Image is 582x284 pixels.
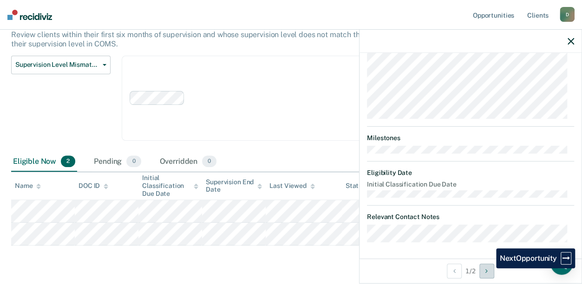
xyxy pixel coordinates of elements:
div: Open Intercom Messenger [550,252,573,275]
dt: Milestones [367,134,574,142]
div: Initial Classification Due Date [142,174,198,197]
span: 0 [126,155,141,168]
span: 2 [61,155,75,168]
span: Supervision Level Mismatch [15,61,99,69]
div: Pending [92,152,143,172]
button: Previous Opportunity [447,264,462,278]
div: D [560,7,575,22]
div: Name [15,182,41,190]
dt: Relevant Contact Notes [367,213,574,221]
dt: Eligibility Date [367,169,574,177]
div: Last Viewed [269,182,314,190]
button: Next Opportunity [479,264,494,278]
img: Recidiviz [7,10,52,20]
div: 1 / 2 [360,258,582,283]
div: Supervision End Date [206,178,262,194]
div: DOC ID [78,182,108,190]
div: Status [346,182,366,190]
dt: Initial Classification Due Date [367,181,574,188]
div: Overridden [158,152,219,172]
span: 0 [202,155,216,168]
div: Eligible Now [11,152,77,172]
